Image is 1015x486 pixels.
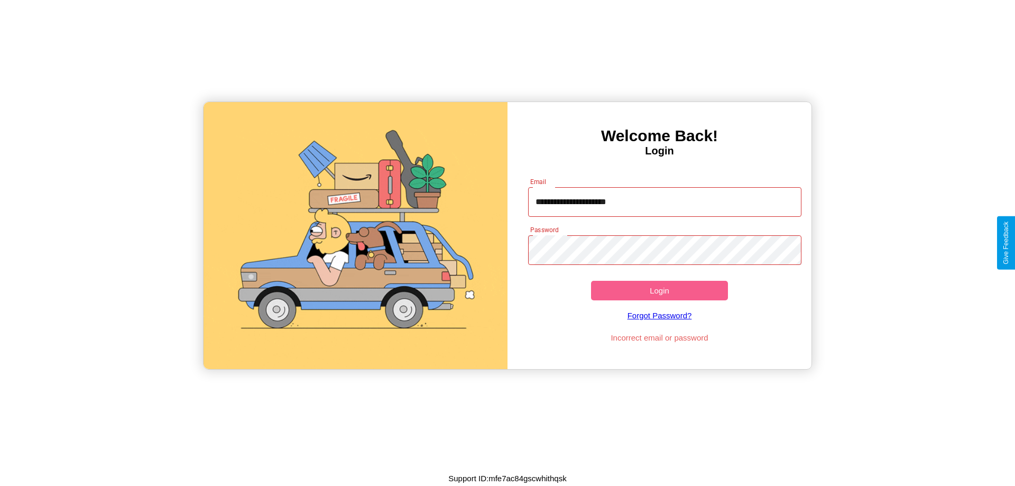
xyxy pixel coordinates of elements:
[1002,222,1010,264] div: Give Feedback
[508,145,811,157] h4: Login
[530,225,558,234] label: Password
[523,331,797,345] p: Incorrect email or password
[591,281,728,300] button: Login
[508,127,811,145] h3: Welcome Back!
[530,177,547,186] label: Email
[204,102,508,369] img: gif
[523,300,797,331] a: Forgot Password?
[448,471,566,485] p: Support ID: mfe7ac84gscwhithqsk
